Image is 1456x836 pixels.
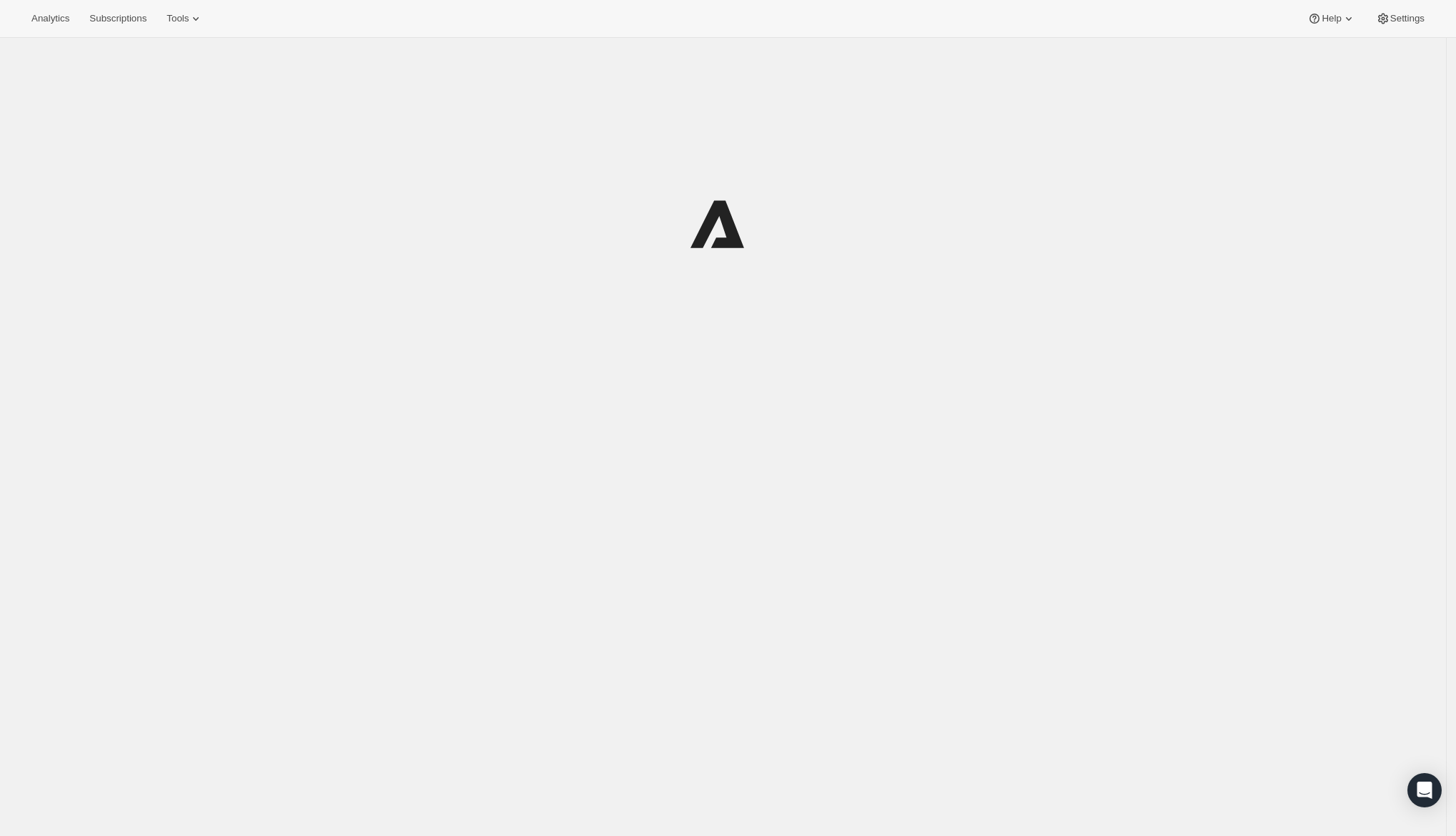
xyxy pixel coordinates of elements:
button: Help [1299,9,1364,29]
button: Subscriptions [81,9,155,29]
div: Open Intercom Messenger [1407,773,1442,807]
button: Tools [158,9,212,29]
button: Settings [1367,9,1433,29]
span: Subscriptions [89,13,147,24]
span: Tools [167,13,189,24]
span: Settings [1390,13,1425,24]
span: Help [1322,13,1341,24]
button: Analytics [23,9,78,29]
span: Analytics [31,13,69,24]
